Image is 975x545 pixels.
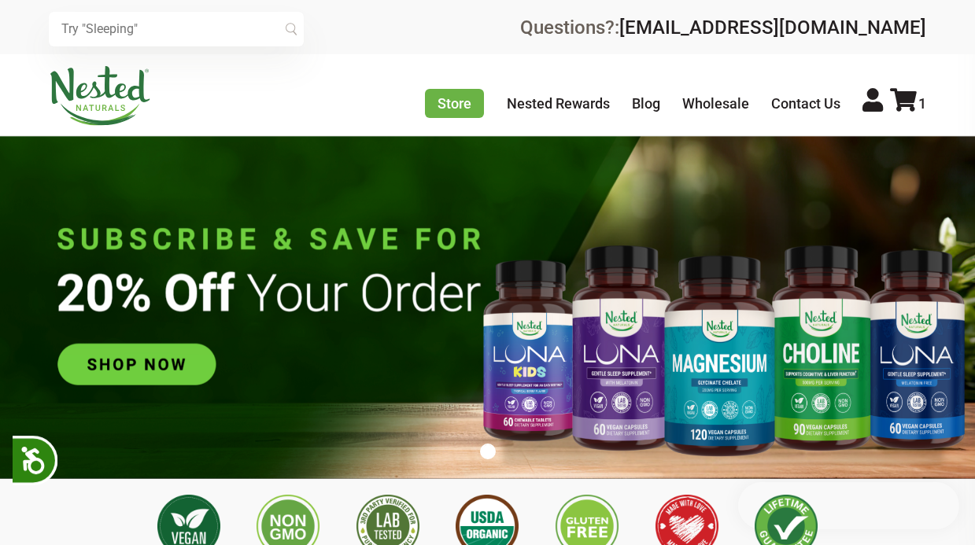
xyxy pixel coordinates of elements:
[480,444,496,459] button: 1 of 1
[918,95,926,112] span: 1
[49,12,304,46] input: Try "Sleeping"
[682,95,749,112] a: Wholesale
[425,89,484,118] a: Store
[49,66,151,126] img: Nested Naturals
[507,95,610,112] a: Nested Rewards
[771,95,840,112] a: Contact Us
[520,18,926,37] div: Questions?:
[890,95,926,112] a: 1
[632,95,660,112] a: Blog
[738,482,959,529] iframe: Button to open loyalty program pop-up
[619,17,926,39] a: [EMAIL_ADDRESS][DOMAIN_NAME]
